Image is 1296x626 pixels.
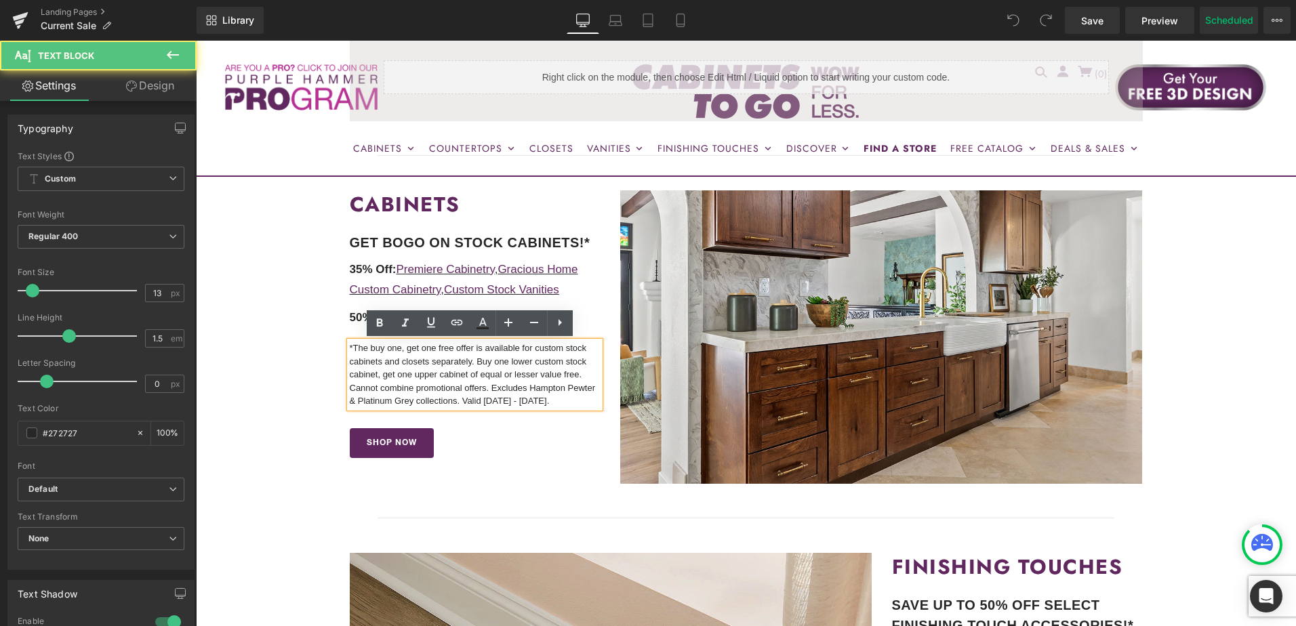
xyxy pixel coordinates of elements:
b: Regular 400 [28,231,79,241]
span: Current Sale [41,20,96,31]
span: Preview [1141,14,1178,28]
a: Desktop [567,7,599,34]
span: SHOP NOW [171,398,221,407]
button: Undo [1000,7,1027,34]
span: Text Block [38,50,94,61]
span: Save [1081,14,1103,28]
img: Buy One, Get One Free Sale! [424,150,946,444]
div: % [151,421,184,445]
span: em [171,334,182,343]
input: Color [43,425,129,440]
span: px [171,289,182,297]
b: Custom [45,173,76,185]
a: Premiere Cabinetry [200,222,298,235]
a: Preview [1125,7,1194,34]
div: Line Height [18,313,184,322]
button: More [1263,7,1291,34]
div: Text Color [18,404,184,413]
div: Open Intercom Messenger [1250,580,1282,612]
span: 50% Off: [154,270,201,283]
div: Letter Spacing [18,358,184,368]
div: Font Size [18,268,184,277]
a: Mobile [664,7,697,34]
a: New Library [197,7,264,34]
div: Text Styles [18,150,184,161]
a: Laptop [599,7,632,34]
a: Gracious Home Custom Cabinetry [154,222,382,256]
span: px [171,379,182,388]
a: Tablet [632,7,664,34]
a: Landing Pages [41,7,197,18]
i: Default [28,484,58,495]
div: Text Transform [18,512,184,522]
a: [PERSON_NAME] Raised Panel [200,270,367,283]
span: 35% Off: [154,222,201,235]
b: FINISHING TOUCHES [696,512,927,541]
p: *The buy one, get one free offer is available for custom stock cabinets and closets separately. B... [154,301,405,367]
a: SHOP NOW [154,388,238,417]
b: SAVE UP TO 50% OFF SELECT FINISHING TOUCH ACCESSORIES!* [696,557,938,592]
div: Font [18,461,184,471]
span: Library [222,14,254,26]
button: Scheduled [1200,7,1258,34]
b: None [28,533,49,543]
button: Redo [1032,7,1059,34]
div: Text Shadow [18,581,77,600]
a: Design [101,70,199,101]
div: Typography [18,115,73,134]
div: Font Weight [18,210,184,220]
b: GET BOGO ON STOCK CABINETS!* [154,194,394,209]
a: Custom Stock Vanities [248,243,363,255]
span: , , [154,222,382,256]
strong: CABINETS [154,149,264,178]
